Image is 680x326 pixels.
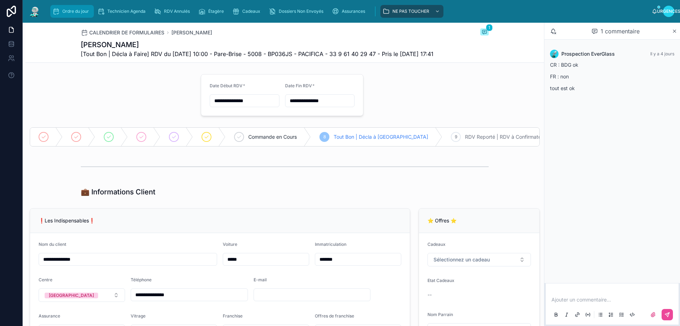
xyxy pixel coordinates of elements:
[550,62,578,68] font: CR : BDG ok
[81,188,155,196] font: 💼 Informations Client
[650,51,674,56] font: Il y a 4 jours
[131,313,146,319] font: Vitrage
[334,134,428,140] font: Tout Bon | Décla à [GEOGRAPHIC_DATA]
[315,242,346,247] font: Immatriculation
[323,134,326,139] font: 8
[315,313,354,319] font: Offres de franchise
[62,9,89,14] font: Ordre du jour
[47,4,652,19] div: contenu déroulant
[480,28,489,37] button: 1
[342,9,365,14] font: Assurances
[28,6,41,17] img: Logo de l'application
[427,278,454,283] font: Etat Cadeaux
[550,85,575,91] font: tout est ok
[285,83,312,88] font: Date Fin RDV
[433,256,490,263] font: Sélectionnez un cadeau
[81,50,433,57] font: [Tout Bon | Décla à Faire] RDV du [DATE] 10:00 - Pare-Brise - 5008 - BP036JS - PACIFICA - 33 9 61...
[223,242,237,247] font: Voiture
[49,293,94,298] font: [GEOGRAPHIC_DATA]
[223,313,243,319] font: Franchise
[455,134,457,139] font: 9
[89,29,164,35] font: CALENDRIER DE FORMULAIRES
[131,277,152,282] font: Téléphone
[164,9,190,14] font: RDV Annulés
[39,242,66,247] font: Nom du client
[591,51,615,57] font: EverGlass
[107,9,146,14] font: Technicien Agenda
[550,73,569,79] font: FR : non
[427,217,457,223] font: ⭐ Offres ⭐
[230,5,265,18] a: Cadeaux
[330,5,370,18] a: Assurances
[95,5,151,18] a: Technicien Agenda
[196,5,229,18] a: Étagère
[561,51,590,57] font: Prospection
[465,134,546,140] font: RDV Reporté | RDV à Confirmateur
[81,29,164,36] a: CALENDRIER DE FORMULAIRES
[267,5,328,18] a: Dossiers Non Envoyés
[248,134,297,140] font: Commande en Cours
[242,9,260,14] font: Cadeaux
[39,217,95,223] font: ❗Les Indispensables❗
[392,9,429,14] font: NE PAS TOUCHER
[171,29,212,35] font: [PERSON_NAME]
[254,277,267,282] font: E-mail
[50,5,94,18] a: Ordre du jour
[39,288,125,302] button: Bouton de sélection
[488,25,490,30] font: 1
[208,9,224,14] font: Étagère
[171,29,212,36] a: [PERSON_NAME]
[152,5,195,18] a: RDV Annulés
[427,253,531,266] button: Bouton de sélection
[380,5,443,18] a: NE PAS TOUCHER
[601,28,640,35] font: 1 commentaire
[427,242,446,247] font: Cadeaux
[81,40,139,49] font: [PERSON_NAME]
[210,83,243,88] font: Date Début RDV
[39,277,52,282] font: Centre
[427,312,453,317] font: Nom Parrain
[427,292,432,298] font: --
[39,313,60,319] font: Assurance
[279,9,323,14] font: Dossiers Non Envoyés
